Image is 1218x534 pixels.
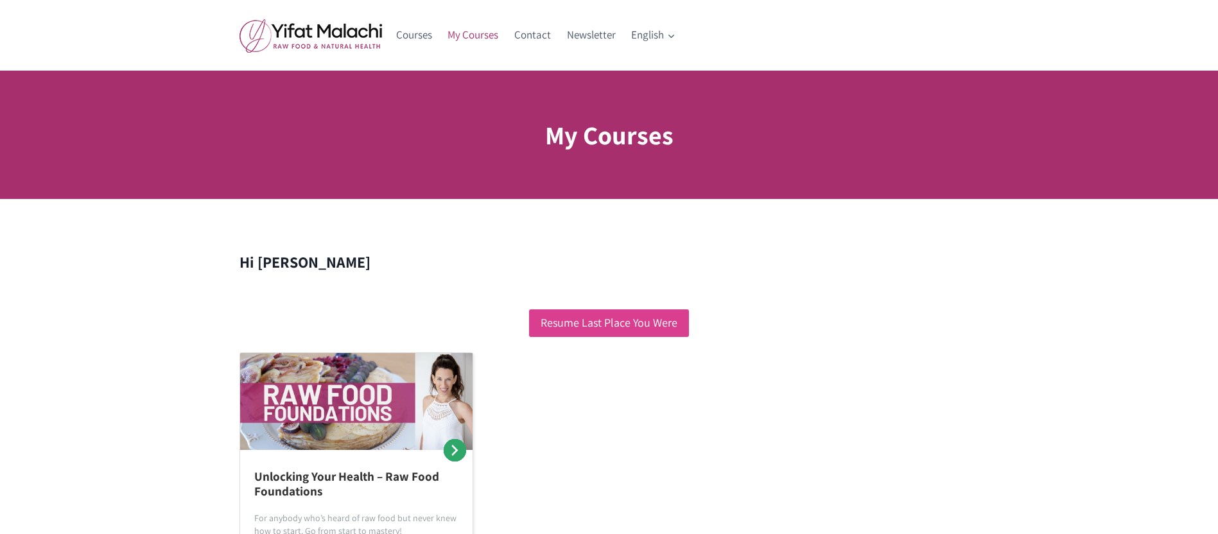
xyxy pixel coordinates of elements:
[545,116,674,154] h1: My Courses
[529,309,689,337] a: Resume Last Place You Were
[388,20,440,51] a: Courses
[254,468,439,499] a: Unlocking Your Health – Raw Food Foundations
[440,20,507,51] a: My Courses
[559,20,623,51] a: Newsletter
[240,353,473,450] img: Unlocking Your Health – Raw Food Foundations
[388,20,683,51] nav: Primary Navigation
[507,20,559,51] a: Contact
[239,250,979,273] h3: Hi [PERSON_NAME]
[239,19,382,53] img: yifat_logo41_en.png
[623,20,683,51] button: Child menu of English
